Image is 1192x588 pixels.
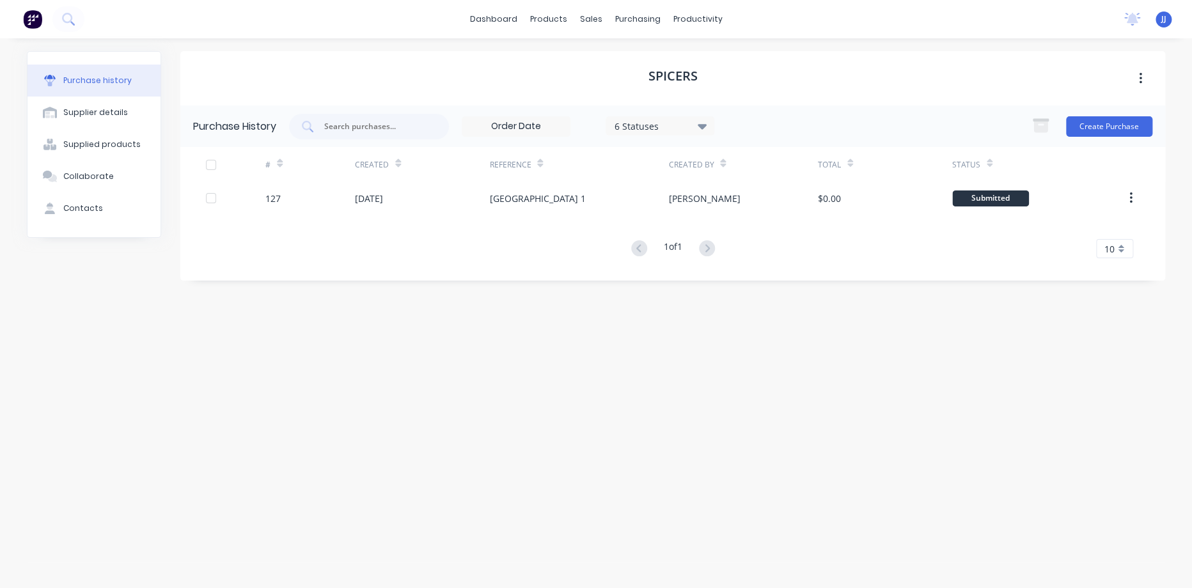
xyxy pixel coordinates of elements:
button: Purchase history [27,65,161,97]
div: purchasing [609,10,667,29]
button: Supplied products [27,128,161,160]
div: Collaborate [63,171,114,182]
div: [GEOGRAPHIC_DATA] 1 [489,192,585,205]
div: productivity [667,10,729,29]
button: Create Purchase [1066,116,1152,137]
img: Factory [23,10,42,29]
input: Order Date [462,117,570,136]
div: 127 [265,192,281,205]
a: dashboard [464,10,524,29]
div: [DATE] [355,192,383,205]
div: Purchase history [63,75,132,86]
div: 1 of 1 [664,240,682,258]
button: Contacts [27,192,161,224]
span: 10 [1104,242,1115,256]
div: sales [574,10,609,29]
div: Total [818,159,841,171]
div: products [524,10,574,29]
div: [PERSON_NAME] [668,192,740,205]
div: Created By [668,159,714,171]
button: Collaborate [27,160,161,192]
div: Supplier details [63,107,128,118]
div: Contacts [63,203,103,214]
h1: Spicers [648,68,698,84]
div: Purchase History [193,119,276,134]
input: Search purchases... [323,120,429,133]
div: Supplied products [63,139,141,150]
button: Supplier details [27,97,161,128]
div: $0.00 [818,192,841,205]
div: # [265,159,271,171]
span: JJ [1161,13,1166,25]
div: 6 Statuses [615,119,706,132]
div: Reference [489,159,531,171]
div: Submitted [952,190,1029,206]
div: Created [355,159,389,171]
div: Status [952,159,980,171]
